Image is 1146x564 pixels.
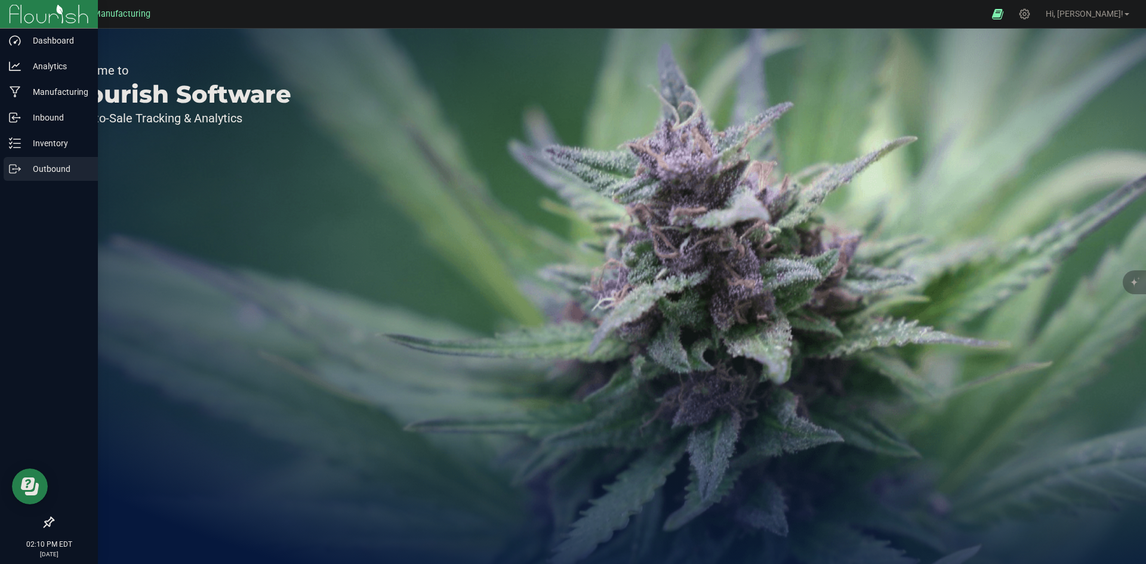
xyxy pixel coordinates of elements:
[21,162,93,176] p: Outbound
[21,85,93,99] p: Manufacturing
[984,2,1011,26] span: Open Ecommerce Menu
[21,59,93,73] p: Analytics
[1046,9,1123,19] span: Hi, [PERSON_NAME]!
[1017,8,1032,20] div: Manage settings
[9,35,21,47] inline-svg: Dashboard
[64,64,291,76] p: Welcome to
[93,9,150,19] span: Manufacturing
[9,163,21,175] inline-svg: Outbound
[9,112,21,124] inline-svg: Inbound
[21,136,93,150] p: Inventory
[5,550,93,559] p: [DATE]
[21,33,93,48] p: Dashboard
[9,137,21,149] inline-svg: Inventory
[64,82,291,106] p: Flourish Software
[9,60,21,72] inline-svg: Analytics
[21,110,93,125] p: Inbound
[64,112,291,124] p: Seed-to-Sale Tracking & Analytics
[9,86,21,98] inline-svg: Manufacturing
[5,539,93,550] p: 02:10 PM EDT
[12,469,48,504] iframe: Resource center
